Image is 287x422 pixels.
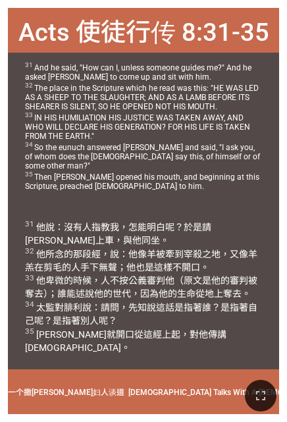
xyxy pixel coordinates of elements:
[25,275,257,352] wg846: 審判
[25,222,257,353] wg5037: 請
[25,249,257,353] wg314: 的那段
[25,302,257,353] wg5124: 是指著
[25,315,226,353] wg1438: 呢？是指著
[121,342,130,353] wg2424: 。
[25,262,257,353] wg4750: 。 他
[25,222,257,353] wg3362: 人
[25,235,257,353] wg5376: 上
[25,288,257,352] wg2222: 從
[18,12,269,49] span: Acts 使徒行传 8:31-35
[25,329,226,353] wg575: 這
[25,288,257,352] wg1093: 奪去
[25,288,257,352] wg3754: 他的
[25,275,257,352] wg2920: 被奪去
[25,222,257,353] wg1410: 明白呢？於是
[25,222,257,353] wg5100: 指教
[25,302,257,353] wg2135: 對腓利
[25,288,257,352] wg142: ）；誰
[25,246,34,255] sup: 32
[25,61,263,191] span: And he said, "How can I, unless someone guides me?" And he asked [PERSON_NAME] to come up and sit...
[25,288,257,352] wg846: 世代
[25,249,257,353] wg5613: 羊
[25,302,257,353] wg5101: ？是指著
[25,342,130,353] wg2097: [DEMOGRAPHIC_DATA]
[25,61,33,68] sup: 31
[25,315,226,353] wg4012: 別人
[25,329,226,353] wg455: 口
[25,288,257,352] wg1074: ，因為
[25,249,257,353] wg4967: 之地，又
[25,302,257,353] wg4396: 說
[25,329,226,353] wg1161: 開
[25,171,33,178] sup: 35
[25,262,257,353] wg3756: 開
[25,219,263,353] span: 他說
[25,235,257,353] wg846: 同坐
[25,262,257,353] wg3779: 不
[25,249,257,353] wg5613: 羊羔
[25,235,257,353] wg3870: [PERSON_NAME]
[25,222,257,353] wg2036: ：沒有
[25,327,34,336] sup: 35
[25,329,226,353] wg5376: 就
[25,302,257,353] wg4012: 誰
[25,111,33,119] sup: 33
[25,288,257,352] wg846: 生命
[25,82,33,89] sup: 32
[25,302,257,353] wg2036: ：請問
[25,275,257,352] wg5014: 的時候，人不按公義審判他（原文是他的
[25,302,257,353] wg3004: 這話
[25,273,34,282] sup: 33
[25,235,257,353] wg4862: 他
[25,222,257,353] wg3165: ，怎
[25,222,257,353] wg4459: 能
[25,262,257,353] wg1726: 無聲
[25,288,257,352] wg142: 。 太監
[25,275,257,352] wg846: 卑微
[25,315,226,353] wg2087: 呢？ [PERSON_NAME]
[25,329,226,353] wg1124: 起
[25,249,257,353] wg4042: 經
[25,219,34,228] sup: 31
[25,262,257,353] wg2751: 手下
[25,235,257,353] wg305: 車，與
[25,302,257,353] wg1189: ，先知
[25,235,257,353] wg2523: 。 他所
[25,249,257,353] wg2532: 像
[25,222,257,353] wg3594: 我
[25,262,257,353] wg286: 在剪毛的人
[25,329,226,353] wg5026: 經上
[25,262,257,353] wg455: 口
[25,329,226,353] wg4750: 從
[25,249,257,353] wg71: 到
[25,262,257,353] wg846: 也是這樣
[25,249,257,353] wg4263: 被牽
[25,329,226,353] wg846: 傳講
[25,141,33,148] sup: 34
[25,249,257,353] wg3739: 念
[25,249,257,353] wg1909: 宰殺
[25,288,257,352] wg5101: 能述說
[25,249,257,353] wg3778: ：他像
[25,249,257,353] wg1124: ，說
[25,288,257,352] wg575: 地上
[25,329,226,353] wg756: ，對他
[25,300,34,309] sup: 34
[25,262,257,353] wg880: ；他
[25,302,257,353] wg4012: 自己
